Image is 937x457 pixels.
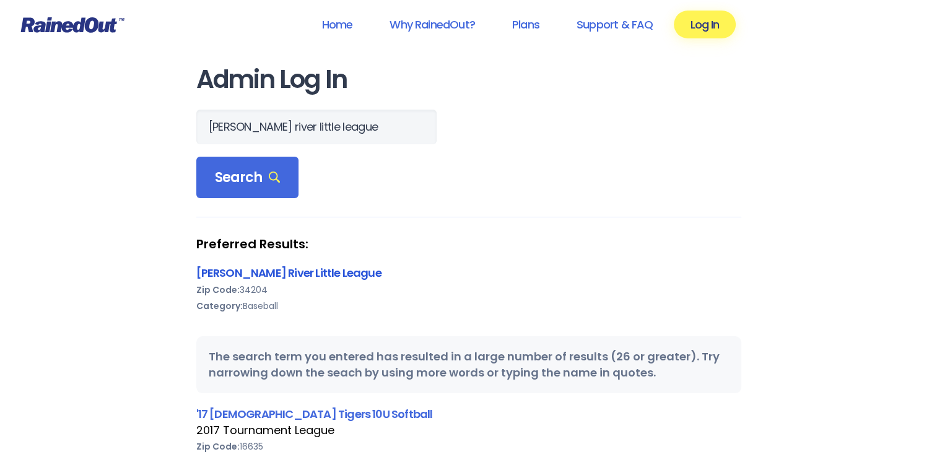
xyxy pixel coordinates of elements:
a: [PERSON_NAME] River Little League [196,265,381,281]
a: Support & FAQ [560,11,669,38]
div: 34204 [196,282,741,298]
div: 2017 Tournament League [196,422,741,438]
input: Search Orgs… [196,110,437,144]
div: The search term you entered has resulted in a large number of results (26 or greater). Try narrow... [196,336,741,393]
b: Zip Code: [196,440,240,453]
strong: Preferred Results: [196,236,741,252]
div: [PERSON_NAME] River Little League [196,264,741,281]
a: '17 [DEMOGRAPHIC_DATA] Tigers 10U Softball [196,406,433,422]
b: Category: [196,300,243,312]
div: Search [196,157,299,199]
a: Plans [496,11,556,38]
div: Baseball [196,298,741,314]
span: Search [215,169,281,186]
div: 16635 [196,438,741,455]
a: Home [305,11,368,38]
div: '17 [DEMOGRAPHIC_DATA] Tigers 10U Softball [196,406,741,422]
a: Log In [674,11,735,38]
a: Why RainedOut? [373,11,491,38]
h1: Admin Log In [196,66,741,94]
b: Zip Code: [196,284,240,296]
